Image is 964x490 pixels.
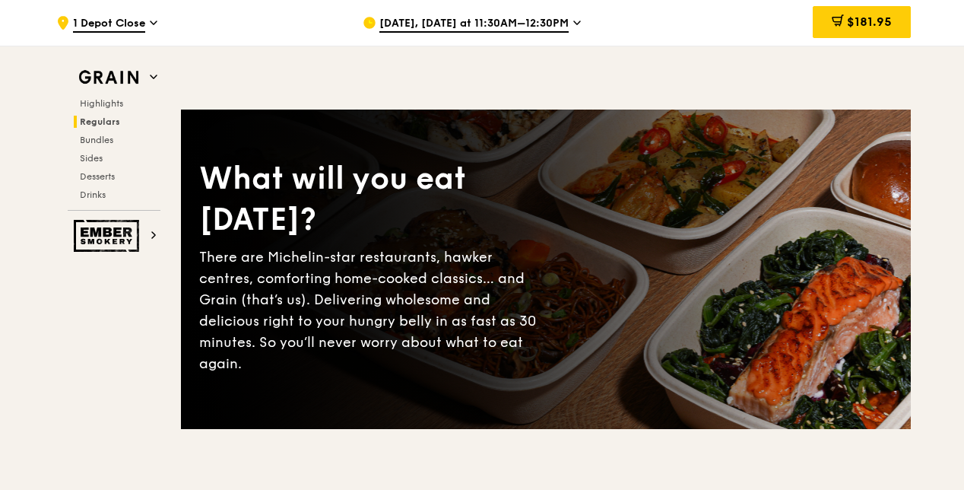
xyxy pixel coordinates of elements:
span: Drinks [80,189,106,200]
img: Grain web logo [74,64,144,91]
img: Ember Smokery web logo [74,220,144,252]
span: Bundles [80,135,113,145]
span: 1 Depot Close [73,16,145,33]
span: Sides [80,153,103,164]
span: Regulars [80,116,120,127]
span: Desserts [80,171,115,182]
div: There are Michelin-star restaurants, hawker centres, comforting home-cooked classics… and Grain (... [199,247,546,374]
span: $181.95 [847,14,892,29]
span: Highlights [80,98,123,109]
div: What will you eat [DATE]? [199,158,546,240]
span: [DATE], [DATE] at 11:30AM–12:30PM [379,16,569,33]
